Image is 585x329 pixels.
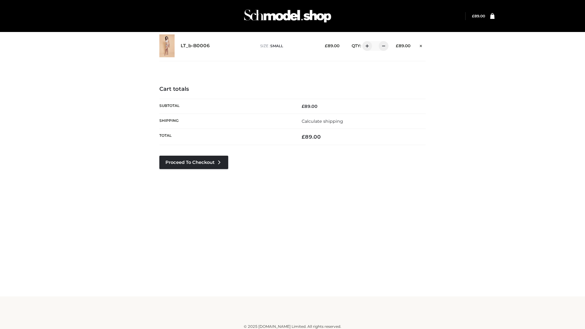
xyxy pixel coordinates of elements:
bdi: 89.00 [302,134,321,140]
a: LT_b-B0006 [181,43,210,49]
img: Schmodel Admin 964 [242,4,333,28]
h4: Cart totals [159,86,426,93]
bdi: 89.00 [302,104,317,109]
span: £ [302,104,304,109]
bdi: 89.00 [396,43,410,48]
span: £ [302,134,305,140]
a: Proceed to Checkout [159,156,228,169]
img: LT_b-B0006 - SMALL [159,34,175,57]
bdi: 89.00 [325,43,339,48]
th: Total [159,129,292,145]
a: £89.00 [472,14,485,18]
bdi: 89.00 [472,14,485,18]
a: Calculate shipping [302,119,343,124]
span: £ [396,43,399,48]
span: SMALL [270,44,283,48]
div: QTY: [346,41,386,51]
p: size : [260,43,315,49]
a: Remove this item [417,41,426,49]
th: Subtotal [159,99,292,114]
span: £ [472,14,474,18]
span: £ [325,43,328,48]
th: Shipping [159,114,292,129]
